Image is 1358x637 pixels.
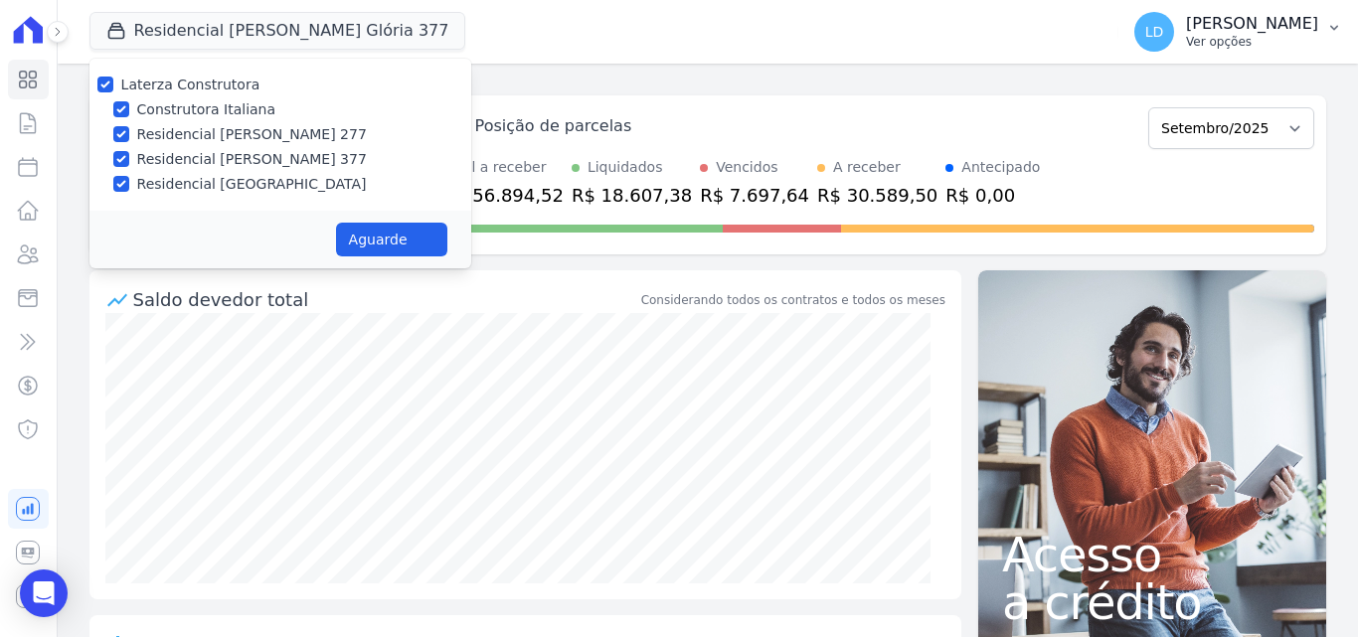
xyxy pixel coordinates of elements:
label: Residencial [PERSON_NAME] 277 [137,124,367,145]
div: Open Intercom Messenger [20,569,68,617]
div: R$ 0,00 [945,182,1040,209]
div: A receber [833,157,901,178]
button: LD [PERSON_NAME] Ver opções [1118,4,1358,60]
label: Residencial [GEOGRAPHIC_DATA] [137,174,367,195]
div: Total a receber [443,157,564,178]
p: [PERSON_NAME] [1186,14,1318,34]
span: LD [1145,25,1164,39]
label: Residencial [PERSON_NAME] 377 [137,149,367,170]
div: R$ 56.894,52 [443,182,564,209]
label: Construtora Italiana [137,99,275,120]
div: Vencidos [716,157,777,178]
div: Saldo devedor total [133,286,637,313]
button: Aguarde [336,223,447,256]
label: Laterza Construtora [121,77,260,92]
span: Acesso [1002,531,1302,578]
button: Residencial [PERSON_NAME] Glória 377 [89,12,466,50]
div: Considerando todos os contratos e todos os meses [641,291,945,309]
div: Antecipado [961,157,1040,178]
div: R$ 18.607,38 [572,182,692,209]
div: Posição de parcelas [475,114,632,138]
p: Ver opções [1186,34,1318,50]
div: R$ 30.589,50 [817,182,937,209]
span: a crédito [1002,578,1302,626]
div: Liquidados [588,157,663,178]
div: R$ 7.697,64 [700,182,809,209]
